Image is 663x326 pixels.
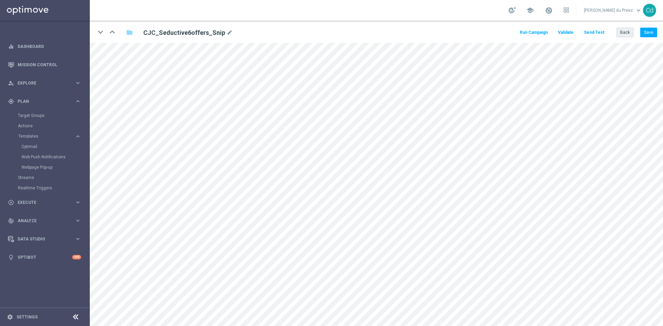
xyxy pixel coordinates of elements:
button: folder [125,27,134,38]
a: Actions [18,123,72,129]
button: Data Studio keyboard_arrow_right [8,236,81,242]
button: Save [640,28,657,37]
i: track_changes [8,218,14,224]
button: person_search Explore keyboard_arrow_right [8,80,81,86]
i: equalizer [8,43,14,50]
div: Mission Control [8,56,81,74]
button: lightbulb Optibot +10 [8,255,81,260]
button: Run Campaign [519,28,549,37]
div: +10 [72,255,81,259]
button: equalizer Dashboard [8,44,81,49]
button: gps_fixed Plan keyboard_arrow_right [8,99,81,104]
div: Templates [18,134,75,138]
span: Data Studio [18,237,75,241]
i: keyboard_arrow_right [75,98,81,105]
div: Optibot [8,248,81,266]
button: Send Test [583,28,605,37]
a: Streams [18,175,72,180]
button: track_changes Analyze keyboard_arrow_right [8,218,81,224]
button: Templates keyboard_arrow_right [18,134,81,139]
span: Execute [18,200,75,205]
div: Web Push Notifications [21,152,89,162]
div: Realtime Triggers [18,183,89,193]
a: Settings [17,315,38,319]
div: Analyze [8,218,75,224]
i: keyboard_arrow_right [75,80,81,86]
button: play_circle_outline Execute keyboard_arrow_right [8,200,81,205]
a: Target Groups [18,113,72,118]
div: Plan [8,98,75,105]
a: Optibot [18,248,72,266]
span: Templates [18,134,68,138]
h2: CJC_Seductive6offers_Snip [143,29,225,37]
i: keyboard_arrow_right [75,133,81,140]
div: Cd [643,4,656,17]
div: Explore [8,80,75,86]
i: folder [126,28,133,37]
span: Analyze [18,219,75,223]
i: settings [7,314,13,320]
i: mode_edit [227,29,233,37]
i: gps_fixed [8,98,14,105]
div: Templates [18,131,89,172]
div: Dashboard [8,37,81,56]
span: school [526,7,534,14]
a: Web Push Notifications [21,154,72,160]
div: Actions [18,121,89,131]
div: Execute [8,199,75,206]
span: Explore [18,81,75,85]
a: [PERSON_NAME] du Preezkeyboard_arrow_down [583,5,643,16]
div: Streams [18,172,89,183]
span: Validate [558,30,574,35]
i: person_search [8,80,14,86]
i: lightbulb [8,254,14,260]
i: keyboard_arrow_right [75,199,81,206]
button: Back [616,28,634,37]
a: Mission Control [18,56,81,74]
div: Target Groups [18,110,89,121]
div: Data Studio [8,236,75,242]
a: Optimail [21,144,72,149]
a: Realtime Triggers [18,185,72,191]
div: Optimail [21,141,89,152]
i: keyboard_arrow_right [75,217,81,224]
i: play_circle_outline [8,199,14,206]
button: Mission Control [8,62,81,68]
a: Webpage Pop-up [21,165,72,170]
span: keyboard_arrow_down [635,7,642,14]
i: keyboard_arrow_right [75,236,81,242]
span: Plan [18,99,75,103]
a: Dashboard [18,37,81,56]
div: Webpage Pop-up [21,162,89,172]
button: Validate [557,28,575,37]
